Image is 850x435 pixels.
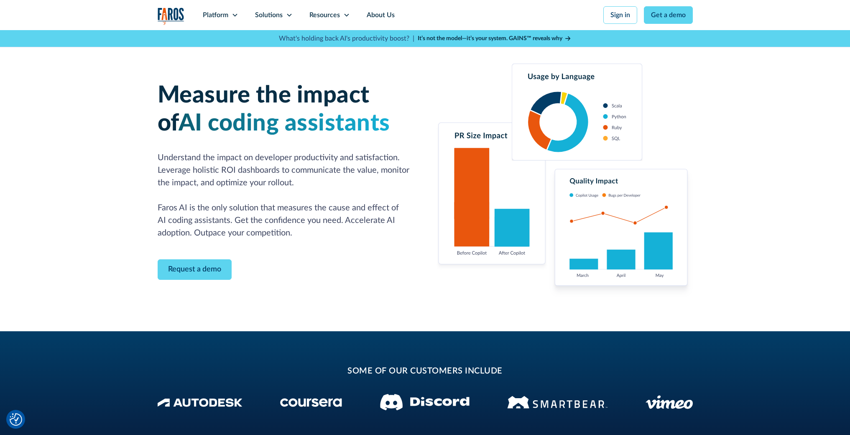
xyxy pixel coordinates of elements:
img: Autodesk Logo [158,398,242,407]
img: Logo of the analytics and reporting company Faros. [158,8,184,25]
h2: some of our customers include [225,365,626,377]
img: Coursera Logo [280,398,342,407]
a: home [158,8,184,25]
a: Contact Modal [158,259,232,280]
img: Discord logo [380,394,470,410]
div: Solutions [255,10,283,20]
a: Sign in [603,6,637,24]
a: Get a demo [644,6,693,24]
img: Charts tracking GitHub Copilot's usage and impact on velocity and quality [435,64,693,298]
a: It’s not the model—it’s your system. GAINS™ reveals why [418,34,572,43]
img: Revisit consent button [10,413,22,426]
div: Resources [309,10,340,20]
strong: It’s not the model—it’s your system. GAINS™ reveals why [418,36,562,41]
div: Platform [203,10,228,20]
img: Vimeo logo [646,395,693,409]
p: Understand the impact on developer productivity and satisfaction. Leverage holistic ROI dashboard... [158,151,415,239]
h1: Measure the impact of [158,82,415,138]
img: Smartbear Logo [507,394,608,410]
span: AI coding assistants [179,112,390,135]
p: What's holding back AI's productivity boost? | [279,33,414,43]
button: Cookie Settings [10,413,22,426]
